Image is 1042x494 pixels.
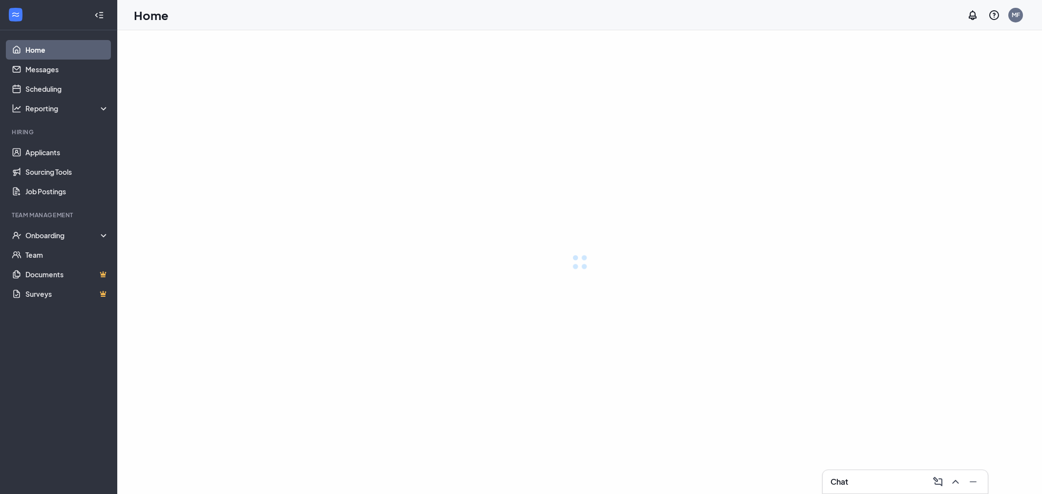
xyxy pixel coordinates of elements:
a: Scheduling [25,79,109,99]
div: MF [1012,11,1020,19]
svg: Analysis [12,103,21,113]
svg: WorkstreamLogo [11,10,21,20]
a: Applicants [25,143,109,162]
button: ChevronUp [947,474,962,490]
svg: ChevronUp [950,476,961,488]
a: Sourcing Tools [25,162,109,182]
svg: QuestionInfo [988,9,1000,21]
a: SurveysCrown [25,284,109,304]
svg: Notifications [967,9,978,21]
a: Home [25,40,109,60]
a: Messages [25,60,109,79]
div: Reporting [25,103,109,113]
a: Job Postings [25,182,109,201]
svg: ComposeMessage [932,476,944,488]
a: DocumentsCrown [25,265,109,284]
button: Minimize [964,474,980,490]
h3: Chat [830,476,848,487]
div: Hiring [12,128,107,136]
svg: UserCheck [12,230,21,240]
button: ComposeMessage [929,474,945,490]
div: Onboarding [25,230,109,240]
div: Team Management [12,211,107,219]
svg: Minimize [967,476,979,488]
a: Team [25,245,109,265]
h1: Home [134,7,169,23]
svg: Collapse [94,10,104,20]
